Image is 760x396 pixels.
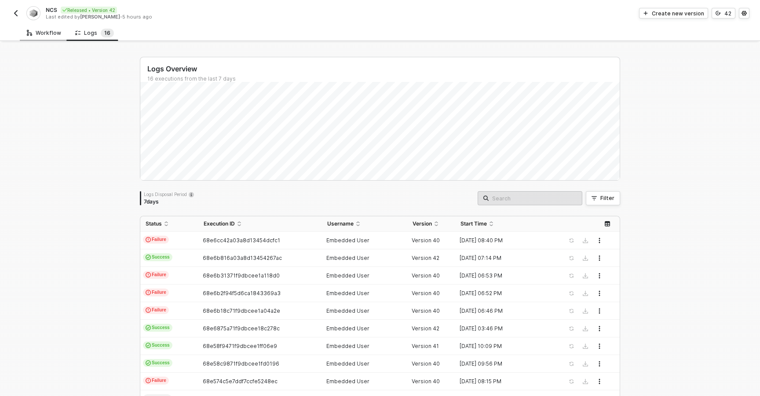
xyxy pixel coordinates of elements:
[455,272,551,279] div: [DATE] 06:53 PM
[326,360,369,367] span: Embedded User
[455,325,551,332] div: [DATE] 03:46 PM
[412,237,440,244] span: Version 40
[143,324,172,332] span: Success
[146,237,151,242] span: icon-exclamation
[107,30,110,36] span: 6
[327,220,354,227] span: Username
[712,8,735,19] button: 42
[412,325,439,332] span: Version 42
[146,378,151,383] span: icon-exclamation
[146,307,151,313] span: icon-exclamation
[203,343,277,349] span: 68e58f9471f9dbcee1ff06e9
[75,29,114,37] div: Logs
[146,220,162,227] span: Status
[61,7,117,14] div: Released • Version 42
[143,289,169,296] span: Failure
[326,343,369,349] span: Embedded User
[326,325,369,332] span: Embedded User
[146,325,151,330] span: icon-cards
[46,14,379,20] div: Last edited by - 5 hours ago
[143,306,169,314] span: Failure
[326,307,369,314] span: Embedded User
[203,272,280,279] span: 68e6b31371f9dbcee1a118d0
[326,237,369,244] span: Embedded User
[412,272,440,279] span: Version 40
[146,290,151,295] span: icon-exclamation
[101,29,114,37] sup: 16
[147,64,620,74] div: Logs Overview
[455,343,551,350] div: [DATE] 10:09 PM
[203,255,282,261] span: 68e6b816a03a8d13454267ac
[143,236,169,244] span: Failure
[198,216,322,232] th: Execution ID
[104,30,107,36] span: 1
[455,307,551,315] div: [DATE] 06:46 PM
[455,360,551,367] div: [DATE] 09:56 PM
[455,216,558,232] th: Start Time
[29,9,37,17] img: integration-icon
[413,220,432,227] span: Version
[605,221,610,226] span: icon-table
[146,343,151,348] span: icon-cards
[652,10,704,17] div: Create new version
[143,359,172,367] span: Success
[143,341,172,349] span: Success
[643,11,648,16] span: icon-play
[204,220,235,227] span: Execution ID
[144,198,194,205] div: 7 days
[455,237,551,244] div: [DATE] 08:40 PM
[147,75,620,82] div: 16 executions from the last 7 days
[460,220,487,227] span: Start Time
[412,343,439,349] span: Version 41
[412,307,440,314] span: Version 40
[412,255,439,261] span: Version 42
[492,193,577,203] input: Search
[455,255,551,262] div: [DATE] 07:14 PM
[412,290,440,296] span: Version 40
[12,10,19,17] img: back
[322,216,408,232] th: Username
[203,290,281,296] span: 68e6b2f94f5d6ca1843369a3
[27,30,61,37] div: Workflow
[203,307,280,314] span: 68e6b18c71f9dbcee1a04a2e
[724,10,731,17] div: 42
[203,237,280,244] span: 68e6cc42a03a8d13454dcfc1
[203,325,280,332] span: 68e6875a71f9dbcee18c278c
[144,191,194,197] div: Logs Disposal Period
[46,6,57,14] span: NCS
[412,360,440,367] span: Version 40
[146,255,151,260] span: icon-cards
[639,8,708,19] button: Create new version
[143,377,169,385] span: Failure
[146,360,151,366] span: icon-cards
[742,11,747,16] span: icon-settings
[203,378,278,385] span: 68e574c5e7ddf7ccfe5248ec
[326,272,369,279] span: Embedded User
[586,191,620,205] button: Filter
[143,253,172,261] span: Success
[143,271,169,279] span: Failure
[716,11,721,16] span: icon-versioning
[203,360,279,367] span: 68e58c9871f9dbcee1fd0196
[407,216,455,232] th: Version
[326,290,369,296] span: Embedded User
[455,290,551,297] div: [DATE] 06:52 PM
[146,272,151,278] span: icon-exclamation
[11,8,21,19] button: back
[600,195,614,202] div: Filter
[455,378,551,385] div: [DATE] 08:15 PM
[326,255,369,261] span: Embedded User
[412,378,440,385] span: Version 40
[80,14,120,20] span: [PERSON_NAME]
[326,378,369,385] span: Embedded User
